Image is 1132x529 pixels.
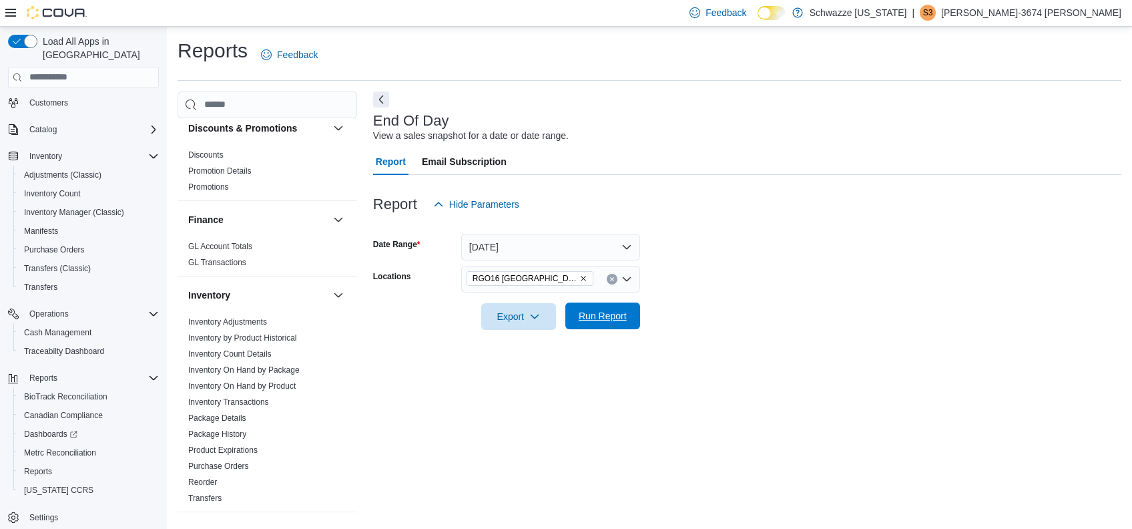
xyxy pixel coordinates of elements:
[19,407,159,423] span: Canadian Compliance
[29,512,58,523] span: Settings
[188,317,267,327] span: Inventory Adjustments
[461,234,640,260] button: [DATE]
[188,258,246,267] a: GL Transactions
[178,37,248,64] h1: Reports
[3,508,164,527] button: Settings
[29,124,57,135] span: Catalog
[27,6,87,19] img: Cova
[422,148,507,175] span: Email Subscription
[3,93,164,112] button: Customers
[13,387,164,406] button: BioTrack Reconciliation
[13,259,164,278] button: Transfers (Classic)
[24,448,96,458] span: Metrc Reconciliation
[810,5,907,21] p: Schwazze [US_STATE]
[19,204,129,220] a: Inventory Manager (Classic)
[19,464,57,480] a: Reports
[24,327,91,338] span: Cash Management
[19,426,159,442] span: Dashboards
[373,113,449,129] h3: End Of Day
[24,188,81,199] span: Inventory Count
[277,48,318,61] span: Feedback
[24,346,104,357] span: Traceabilty Dashboard
[188,289,230,302] h3: Inventory
[19,445,101,461] a: Metrc Reconciliation
[330,120,346,136] button: Discounts & Promotions
[330,287,346,303] button: Inventory
[24,263,91,274] span: Transfers (Classic)
[13,406,164,425] button: Canadian Compliance
[621,274,632,285] button: Open list of options
[178,238,357,276] div: Finance
[188,213,328,226] button: Finance
[24,244,85,255] span: Purchase Orders
[188,461,249,472] span: Purchase Orders
[188,241,252,252] span: GL Account Totals
[188,213,224,226] h3: Finance
[24,306,74,322] button: Operations
[13,462,164,481] button: Reports
[188,333,297,343] a: Inventory by Product Historical
[13,166,164,184] button: Adjustments (Classic)
[13,240,164,259] button: Purchase Orders
[19,223,159,239] span: Manifests
[188,397,269,407] span: Inventory Transactions
[24,429,77,439] span: Dashboards
[188,365,300,375] span: Inventory On Hand by Package
[19,389,159,405] span: BioTrack Reconciliation
[13,278,164,297] button: Transfers
[188,122,328,135] button: Discounts & Promotions
[29,151,62,162] span: Inventory
[188,477,217,488] span: Reorder
[19,325,159,341] span: Cash Management
[19,445,159,461] span: Metrc Reconciliation
[13,203,164,222] button: Inventory Manager (Classic)
[188,494,222,503] a: Transfers
[941,5,1121,21] p: [PERSON_NAME]-3674 [PERSON_NAME]
[188,166,252,176] a: Promotion Details
[489,303,548,330] span: Export
[923,5,933,21] span: S3
[188,429,246,439] a: Package History
[19,482,159,498] span: Washington CCRS
[3,147,164,166] button: Inventory
[24,410,103,421] span: Canadian Compliance
[13,323,164,342] button: Cash Management
[188,349,272,359] span: Inventory Count Details
[188,381,296,391] a: Inventory On Hand by Product
[920,5,936,21] div: Sarah-3674 Holmes
[3,369,164,387] button: Reports
[19,343,159,359] span: Traceabilty Dashboard
[565,303,640,329] button: Run Report
[467,271,593,286] span: RGO16 Alamogordo
[29,309,69,319] span: Operations
[579,275,587,283] button: Remove RGO16 Alamogordo from selection in this group
[29,98,68,108] span: Customers
[19,279,63,295] a: Transfers
[449,198,519,211] span: Hide Parameters
[13,184,164,203] button: Inventory Count
[24,485,93,496] span: [US_STATE] CCRS
[188,333,297,343] span: Inventory by Product Historical
[19,204,159,220] span: Inventory Manager (Classic)
[13,425,164,444] a: Dashboards
[19,279,159,295] span: Transfers
[188,182,229,192] a: Promotions
[188,257,246,268] span: GL Transactions
[178,147,357,200] div: Discounts & Promotions
[24,466,52,477] span: Reports
[178,314,357,512] div: Inventory
[24,148,67,164] button: Inventory
[188,445,258,456] span: Product Expirations
[19,260,159,277] span: Transfers (Classic)
[37,35,159,61] span: Load All Apps in [GEOGRAPHIC_DATA]
[19,407,108,423] a: Canadian Compliance
[376,148,406,175] span: Report
[29,373,57,383] span: Reports
[19,242,90,258] a: Purchase Orders
[19,167,159,183] span: Adjustments (Classic)
[13,342,164,361] button: Traceabilty Dashboard
[19,426,83,442] a: Dashboards
[19,260,96,277] a: Transfers (Classic)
